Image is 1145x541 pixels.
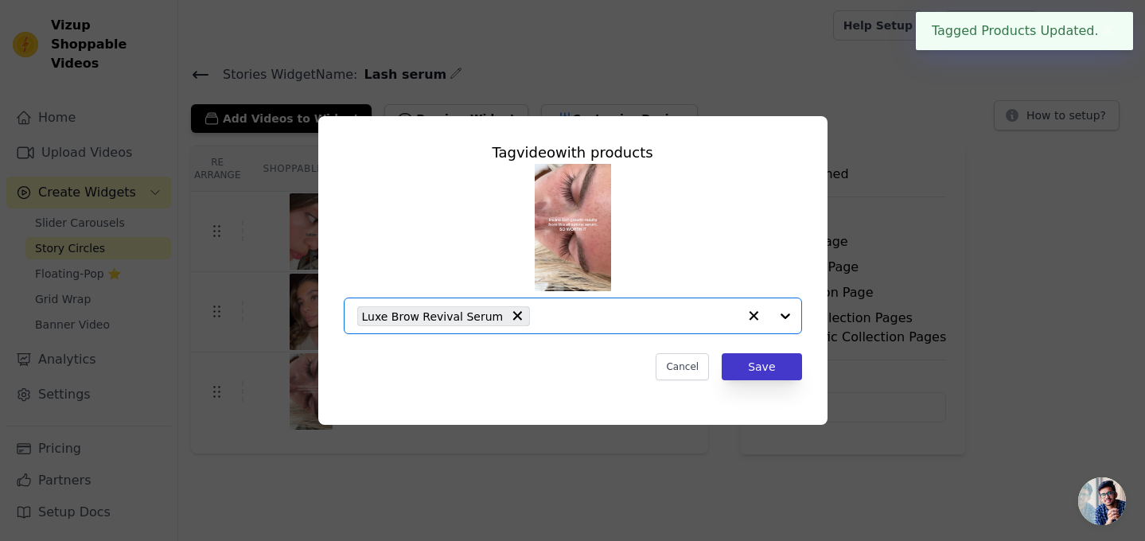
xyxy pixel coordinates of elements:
[1099,21,1117,41] button: Close
[1078,477,1126,525] div: Åben chat
[535,164,611,291] img: tn-ad61efacab394316886c9f6e4c868fc8.png
[362,307,504,325] span: Luxe Brow Revival Serum
[656,353,709,380] button: Cancel
[916,12,1133,50] div: Tagged Products Updated.
[722,353,801,380] button: Save
[344,142,802,164] div: Tag video with products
